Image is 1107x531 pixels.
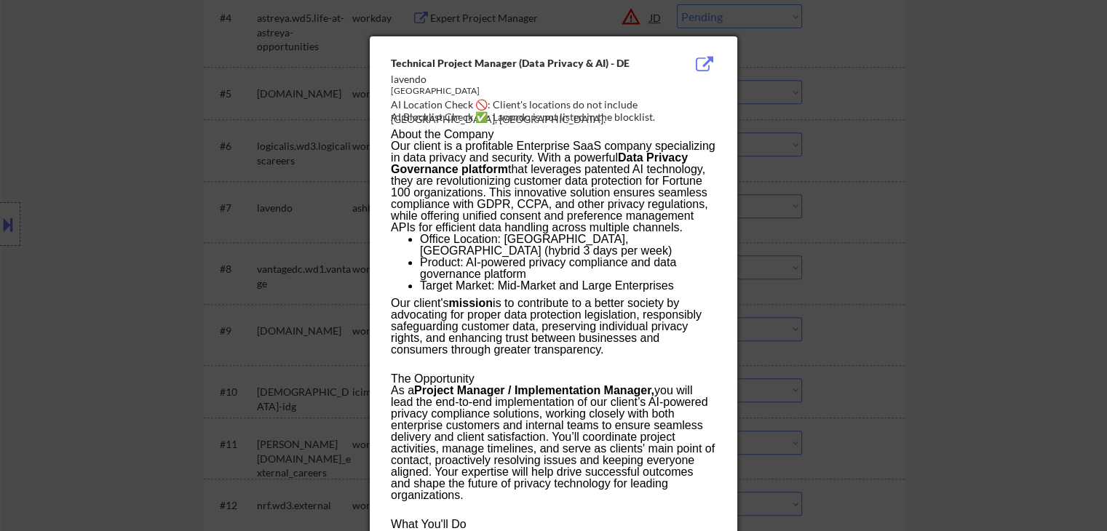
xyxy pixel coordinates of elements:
[391,519,715,530] h2: What You'll Do
[391,129,715,140] h2: About the Company
[391,151,688,175] strong: Data Privacy Governance platform
[391,110,722,124] div: AI Blocklist Check ✅: Lavendo is not listed in the blocklist.
[414,384,654,396] strong: Project Manager / Implementation Manager,
[391,72,643,87] div: lavendo
[391,85,643,97] div: [GEOGRAPHIC_DATA]
[391,385,715,501] p: As a you will lead the end-to-end implementation of our client’s AI-powered privacy compliance so...
[449,297,493,309] strong: mission
[420,233,715,257] p: Office Location: [GEOGRAPHIC_DATA], [GEOGRAPHIC_DATA] (hybrid 3 days per week)
[391,373,715,385] h2: The Opportunity
[391,56,643,71] div: Technical Project Manager (Data Privacy & AI) - DE
[391,298,715,356] p: Our client's is to contribute to a better society by advocating for proper data protection legisl...
[391,140,715,233] p: Our client is a profitable Enterprise SaaS company specializing in data privacy and security. Wit...
[420,280,715,298] p: Target Market: Mid-Market and Large Enterprises
[420,257,715,280] p: Product: AI-powered privacy compliance and data governance platform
